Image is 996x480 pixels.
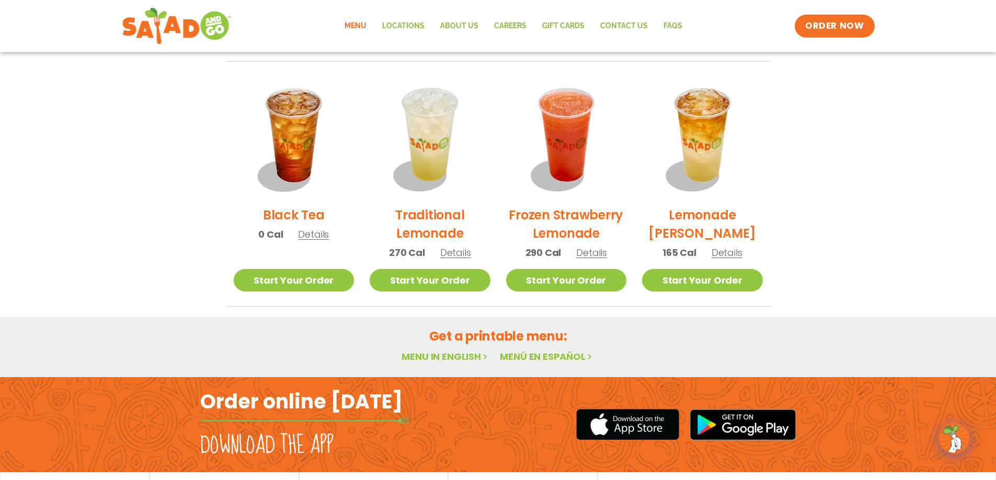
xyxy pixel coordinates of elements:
span: ORDER NOW [805,20,864,32]
span: 270 Cal [389,245,425,260]
span: 165 Cal [662,245,696,260]
h2: Frozen Strawberry Lemonade [506,206,627,242]
h2: Order online [DATE] [200,389,403,414]
a: Start Your Order [506,269,627,291]
a: Contact Us [592,14,656,38]
h2: Get a printable menu: [226,327,771,345]
a: Locations [374,14,432,38]
a: Start Your Order [642,269,763,291]
nav: Menu [337,14,690,38]
img: Product photo for Black Tea [234,77,354,198]
a: Careers [486,14,534,38]
img: fork [200,418,409,424]
a: About Us [432,14,486,38]
a: GIFT CARDS [534,14,592,38]
a: Start Your Order [370,269,490,291]
h2: Black Tea [263,206,325,224]
h2: Lemonade [PERSON_NAME] [642,206,763,242]
a: Start Your Order [234,269,354,291]
img: new-SAG-logo-768×292 [122,5,232,47]
img: wpChatIcon [940,424,969,453]
a: ORDER NOW [795,15,874,38]
img: Product photo for Frozen Strawberry Lemonade [506,77,627,198]
img: Product photo for Traditional Lemonade [370,77,490,198]
a: FAQs [656,14,690,38]
img: Product photo for Lemonade Arnold Palmer [642,77,763,198]
a: Menu [337,14,374,38]
img: appstore [576,407,679,441]
span: Details [712,246,742,259]
span: 0 Cal [258,227,283,241]
a: Menú en español [500,350,594,363]
span: Details [440,246,471,259]
h2: Download the app [200,431,334,460]
span: Details [298,228,329,241]
h2: Traditional Lemonade [370,206,490,242]
img: google_play [690,409,796,440]
span: Details [576,246,607,259]
a: Menu in English [402,350,489,363]
span: 290 Cal [525,245,562,260]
